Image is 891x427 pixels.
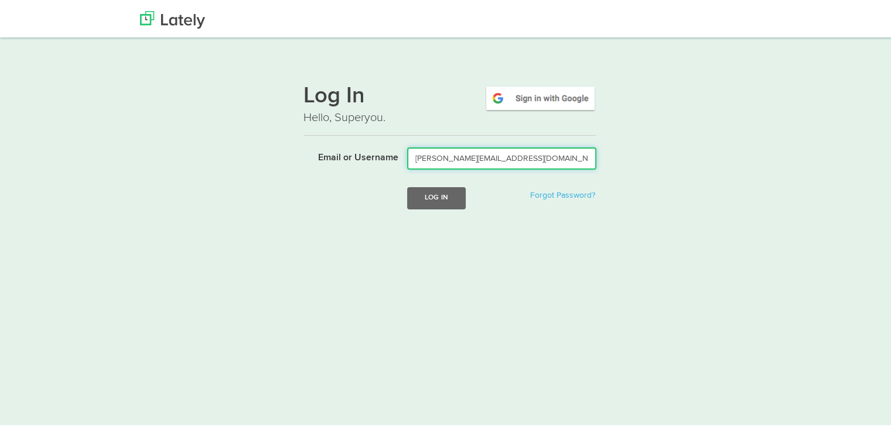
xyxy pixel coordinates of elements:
[295,145,398,163] label: Email or Username
[484,82,596,109] img: google-signin.png
[407,145,596,167] input: Email or Username
[140,9,205,26] img: Lately
[303,107,596,124] p: Hello, Superyou.
[303,82,596,107] h1: Log In
[407,185,466,206] button: Log In
[530,189,595,197] a: Forgot Password?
